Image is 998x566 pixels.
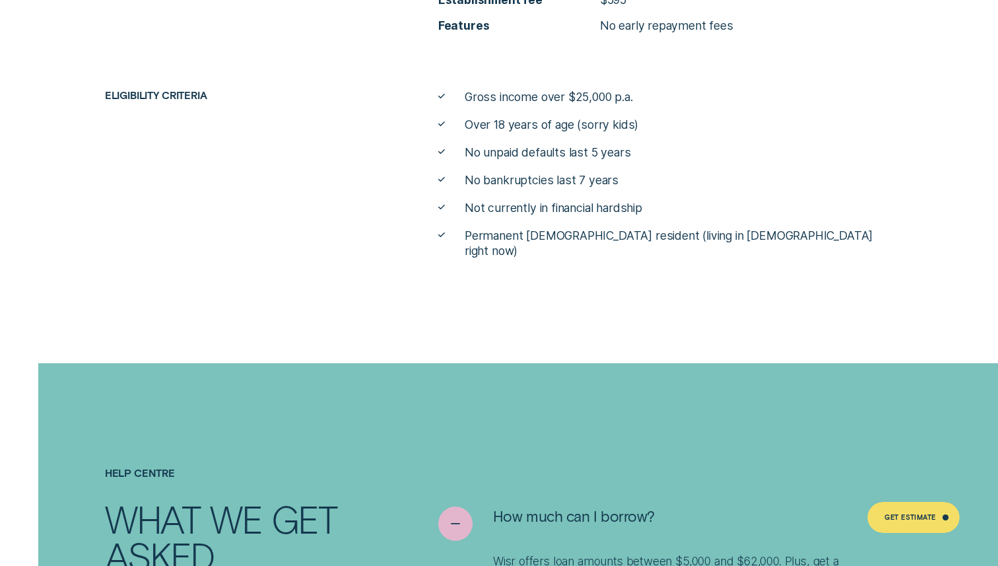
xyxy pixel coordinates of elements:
span: Permanent [DEMOGRAPHIC_DATA] resident (living in [DEMOGRAPHIC_DATA] right now) [465,228,893,259]
h4: Help Centre [105,467,360,479]
span: Over 18 years of age (sorry kids) [465,117,638,133]
button: See less [438,507,655,542]
span: Features [438,18,600,34]
span: Not currently in financial hardship [465,200,642,216]
span: No bankruptcies last 7 years [465,172,618,188]
div: Eligibility criteria [99,89,366,101]
span: How much can I borrow? [493,507,655,525]
p: No early repayment fees [600,18,733,34]
a: Get Estimate [867,502,960,533]
span: No unpaid defaults last 5 years [465,145,631,160]
span: Gross income over $25,000 p.a. [465,89,633,105]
